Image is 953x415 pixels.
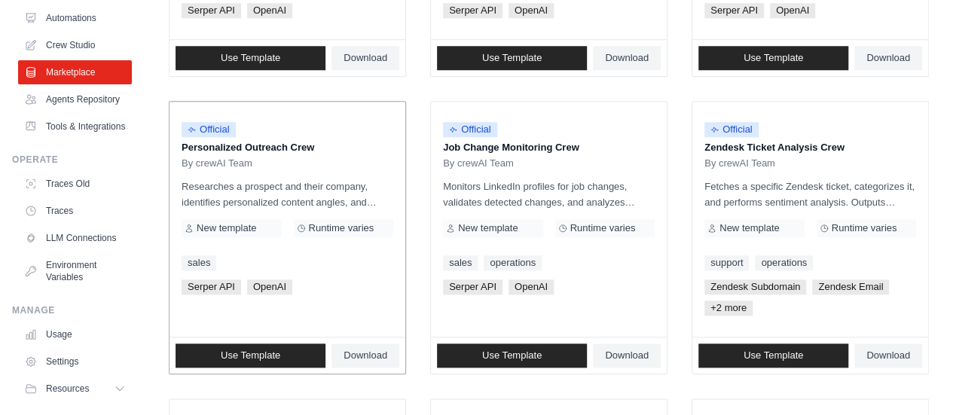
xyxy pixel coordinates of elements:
[704,279,806,294] span: Zendesk Subdomain
[344,52,387,64] span: Download
[221,349,280,362] span: Use Template
[182,122,236,137] span: Official
[812,279,889,294] span: Zendesk Email
[443,140,655,155] p: Job Change Monitoring Crew
[18,6,132,30] a: Automations
[18,199,132,223] a: Traces
[247,3,292,18] span: OpenAI
[182,279,241,294] span: Serper API
[593,46,661,70] a: Download
[437,343,587,368] a: Use Template
[182,179,393,210] p: Researches a prospect and their company, identifies personalized content angles, and crafts a tai...
[458,222,518,234] span: New template
[18,349,132,374] a: Settings
[247,279,292,294] span: OpenAI
[46,383,89,395] span: Resources
[509,279,554,294] span: OpenAI
[755,255,813,270] a: operations
[18,377,132,401] button: Resources
[18,33,132,57] a: Crew Studio
[704,179,916,210] p: Fetches a specific Zendesk ticket, categorizes it, and performs sentiment analysis. Outputs inclu...
[18,226,132,250] a: LLM Connections
[331,343,399,368] a: Download
[744,52,803,64] span: Use Template
[704,3,764,18] span: Serper API
[18,60,132,84] a: Marketplace
[605,349,649,362] span: Download
[854,343,922,368] a: Download
[570,222,636,234] span: Runtime varies
[443,255,478,270] a: sales
[331,46,399,70] a: Download
[18,172,132,196] a: Traces Old
[698,343,848,368] a: Use Template
[197,222,256,234] span: New template
[176,46,325,70] a: Use Template
[437,46,587,70] a: Use Template
[12,154,132,166] div: Operate
[698,46,848,70] a: Use Template
[719,222,779,234] span: New template
[12,304,132,316] div: Manage
[18,114,132,139] a: Tools & Integrations
[484,255,542,270] a: operations
[866,349,910,362] span: Download
[18,87,132,111] a: Agents Repository
[182,3,241,18] span: Serper API
[854,46,922,70] a: Download
[605,52,649,64] span: Download
[443,3,502,18] span: Serper API
[482,349,542,362] span: Use Template
[593,343,661,368] a: Download
[509,3,554,18] span: OpenAI
[770,3,815,18] span: OpenAI
[18,253,132,289] a: Environment Variables
[744,349,803,362] span: Use Template
[344,349,387,362] span: Download
[221,52,280,64] span: Use Template
[309,222,374,234] span: Runtime varies
[832,222,897,234] span: Runtime varies
[482,52,542,64] span: Use Template
[443,157,514,169] span: By crewAI Team
[443,279,502,294] span: Serper API
[182,255,216,270] a: sales
[704,122,759,137] span: Official
[704,255,749,270] a: support
[18,322,132,346] a: Usage
[443,122,497,137] span: Official
[182,140,393,155] p: Personalized Outreach Crew
[866,52,910,64] span: Download
[176,343,325,368] a: Use Template
[182,157,252,169] span: By crewAI Team
[443,179,655,210] p: Monitors LinkedIn profiles for job changes, validates detected changes, and analyzes opportunitie...
[704,140,916,155] p: Zendesk Ticket Analysis Crew
[704,301,753,316] span: +2 more
[704,157,775,169] span: By crewAI Team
